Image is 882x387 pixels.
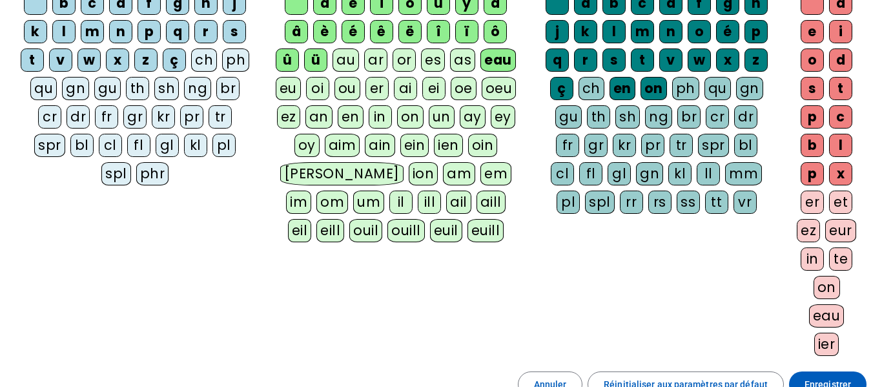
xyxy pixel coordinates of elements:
div: bl [70,134,94,157]
div: l [829,134,852,157]
div: kr [613,134,636,157]
div: un [429,105,455,129]
div: pr [180,105,203,129]
div: û [276,48,299,72]
div: fr [556,134,579,157]
div: ez [797,219,820,242]
div: è [313,20,336,43]
div: ier [814,333,839,356]
div: gu [94,77,121,100]
div: k [574,20,597,43]
div: phr [136,162,169,185]
div: ï [455,20,478,43]
div: ez [277,105,300,129]
div: p [801,162,824,185]
div: t [21,48,44,72]
div: eu [276,77,301,100]
div: m [81,20,104,43]
div: ein [400,134,429,157]
div: q [166,20,189,43]
div: l [602,20,626,43]
div: s [602,48,626,72]
div: [PERSON_NAME] [280,162,404,185]
div: im [286,191,311,214]
div: es [421,48,445,72]
div: er [365,77,389,100]
div: s [801,77,824,100]
div: gr [584,134,608,157]
div: ey [491,105,515,129]
div: fl [579,162,602,185]
div: e [801,20,824,43]
div: p [801,105,824,129]
div: c [829,105,852,129]
div: euil [430,219,462,242]
div: ng [184,77,211,100]
div: gl [156,134,179,157]
div: w [688,48,711,72]
div: cr [706,105,729,129]
div: ç [163,48,186,72]
div: x [829,162,852,185]
div: spl [101,162,131,185]
div: j [546,20,569,43]
div: ss [677,191,700,214]
div: gn [62,77,89,100]
div: i [829,20,852,43]
div: rs [648,191,672,214]
div: rr [620,191,643,214]
div: ain [365,134,395,157]
div: au [333,48,359,72]
div: mm [725,162,762,185]
div: gn [736,77,763,100]
div: on [397,105,424,129]
div: oeu [482,77,517,100]
div: n [659,20,682,43]
div: br [216,77,240,100]
div: s [223,20,246,43]
div: ç [550,77,573,100]
div: qu [30,77,57,100]
div: spl [585,191,615,214]
div: er [801,191,824,214]
div: v [49,48,72,72]
div: pl [557,191,580,214]
div: d [829,48,852,72]
div: t [829,77,852,100]
div: eill [316,219,344,242]
div: il [389,191,413,214]
div: or [393,48,416,72]
div: vr [733,191,757,214]
div: ay [460,105,486,129]
div: dr [67,105,90,129]
div: m [631,20,654,43]
div: te [829,247,852,271]
div: gr [123,105,147,129]
div: ouill [387,219,424,242]
div: oin [468,134,498,157]
div: t [631,48,654,72]
div: om [316,191,348,214]
div: am [443,162,475,185]
div: eau [480,48,516,72]
div: tt [705,191,728,214]
div: ch [191,48,217,72]
div: aim [325,134,360,157]
div: p [138,20,161,43]
div: um [353,191,384,214]
div: n [109,20,132,43]
div: en [610,77,635,100]
div: th [587,105,610,129]
div: qu [704,77,731,100]
div: pr [641,134,664,157]
div: oi [306,77,329,100]
div: ill [418,191,441,214]
div: o [801,48,824,72]
div: ph [222,48,249,72]
div: ü [304,48,327,72]
div: ouil [349,219,382,242]
div: kl [184,134,207,157]
div: aill [477,191,506,214]
div: x [716,48,739,72]
div: in [369,105,392,129]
